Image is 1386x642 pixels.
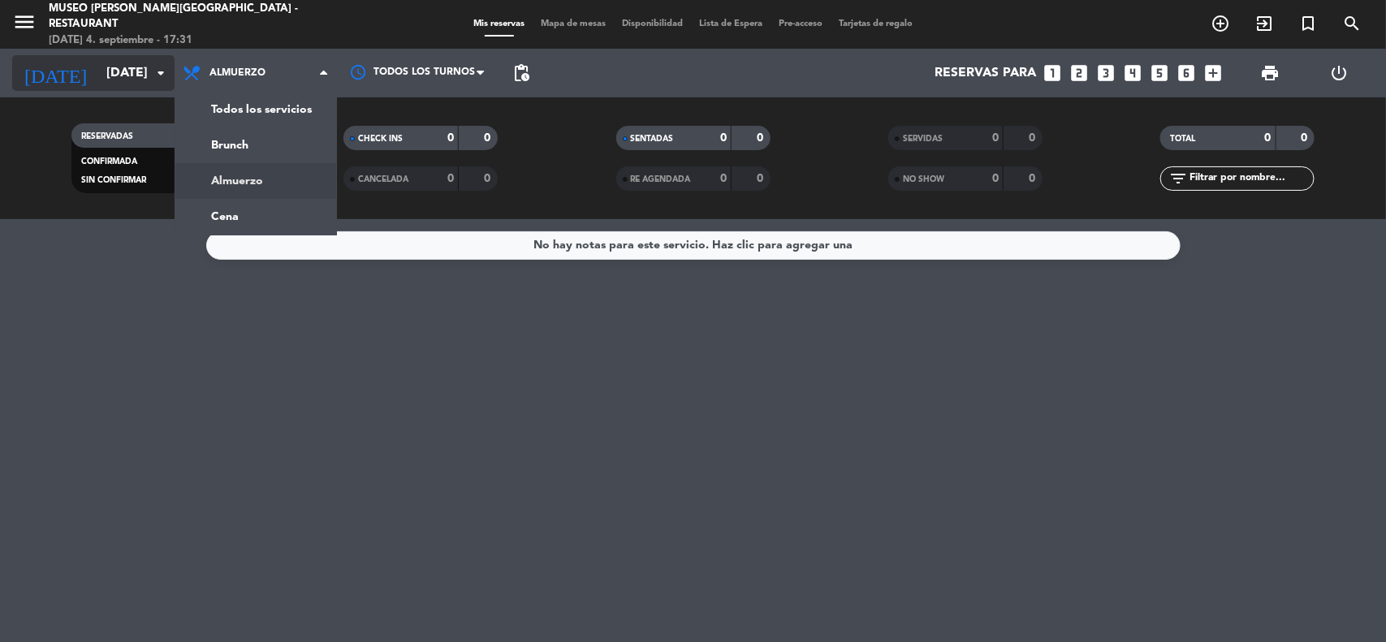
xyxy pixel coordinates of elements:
[151,63,171,83] i: arrow_drop_down
[358,175,408,183] span: CANCELADA
[512,63,531,83] span: pending_actions
[720,132,727,144] strong: 0
[533,236,853,255] div: No hay notas para este servicio. Haz clic para agregar una
[1150,62,1171,84] i: looks_5
[358,135,403,143] span: CHECK INS
[1329,63,1349,83] i: power_settings_new
[49,1,335,32] div: Museo [PERSON_NAME][GEOGRAPHIC_DATA] - Restaurant
[631,175,691,183] span: RE AGENDADA
[992,132,999,144] strong: 0
[1096,62,1117,84] i: looks_3
[720,173,727,184] strong: 0
[1211,14,1230,33] i: add_circle_outline
[903,135,943,143] span: SERVIDAS
[1260,63,1280,83] span: print
[1298,14,1318,33] i: turned_in_not
[447,132,454,144] strong: 0
[1342,14,1362,33] i: search
[1203,62,1224,84] i: add_box
[447,173,454,184] strong: 0
[12,10,37,40] button: menu
[175,199,336,235] a: Cena
[465,19,533,28] span: Mis reservas
[533,19,614,28] span: Mapa de mesas
[1029,132,1038,144] strong: 0
[631,135,674,143] span: SENTADAS
[175,163,336,199] a: Almuerzo
[175,127,336,163] a: Brunch
[1302,132,1311,144] strong: 0
[831,19,921,28] span: Tarjetas de regalo
[1305,49,1374,97] div: LOG OUT
[903,175,944,183] span: NO SHOW
[81,132,133,140] span: RESERVADAS
[485,173,494,184] strong: 0
[81,157,137,166] span: CONFIRMADA
[614,19,691,28] span: Disponibilidad
[1188,170,1314,187] input: Filtrar por nombre...
[1168,169,1188,188] i: filter_list
[757,132,766,144] strong: 0
[12,55,98,91] i: [DATE]
[1029,173,1038,184] strong: 0
[992,173,999,184] strong: 0
[935,66,1037,81] span: Reservas para
[1123,62,1144,84] i: looks_4
[1177,62,1198,84] i: looks_6
[81,176,146,184] span: SIN CONFIRMAR
[1254,14,1274,33] i: exit_to_app
[1043,62,1064,84] i: looks_one
[49,32,335,49] div: [DATE] 4. septiembre - 17:31
[175,92,336,127] a: Todos los servicios
[485,132,494,144] strong: 0
[1170,135,1195,143] span: TOTAL
[209,67,266,79] span: Almuerzo
[771,19,831,28] span: Pre-acceso
[757,173,766,184] strong: 0
[691,19,771,28] span: Lista de Espera
[1069,62,1090,84] i: looks_two
[12,10,37,34] i: menu
[1265,132,1272,144] strong: 0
